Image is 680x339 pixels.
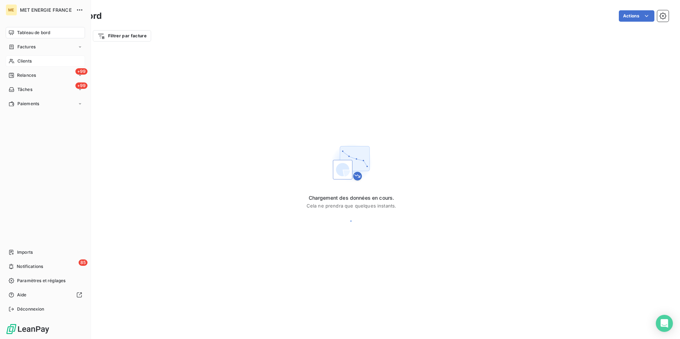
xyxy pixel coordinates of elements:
span: Relances [17,72,36,79]
a: Clients [6,55,85,67]
span: Aide [17,292,27,298]
a: Imports [6,247,85,258]
span: MET ENERGIE FRANCE [20,7,72,13]
a: Paramètres et réglages [6,275,85,286]
img: First time [329,140,374,186]
button: Filtrer par facture [93,30,151,42]
a: Factures [6,41,85,53]
span: Notifications [17,263,43,270]
div: ME [6,4,17,16]
span: Déconnexion [17,306,44,312]
a: +99Tâches [6,84,85,95]
a: Aide [6,289,85,301]
button: Actions [619,10,654,22]
img: Logo LeanPay [6,323,50,335]
span: Tableau de bord [17,29,50,36]
a: +99Relances [6,70,85,81]
span: +99 [75,68,87,75]
span: Factures [17,44,36,50]
span: Cela ne prendra que quelques instants. [307,203,397,209]
span: 85 [79,259,87,266]
span: Tâches [17,86,32,93]
span: Paramètres et réglages [17,278,65,284]
span: Imports [17,249,33,255]
span: +99 [75,82,87,89]
div: Open Intercom Messenger [656,315,673,332]
span: Chargement des données en cours. [307,194,397,201]
span: Clients [17,58,32,64]
a: Tableau de bord [6,27,85,38]
a: Paiements [6,98,85,109]
span: Paiements [17,101,39,107]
